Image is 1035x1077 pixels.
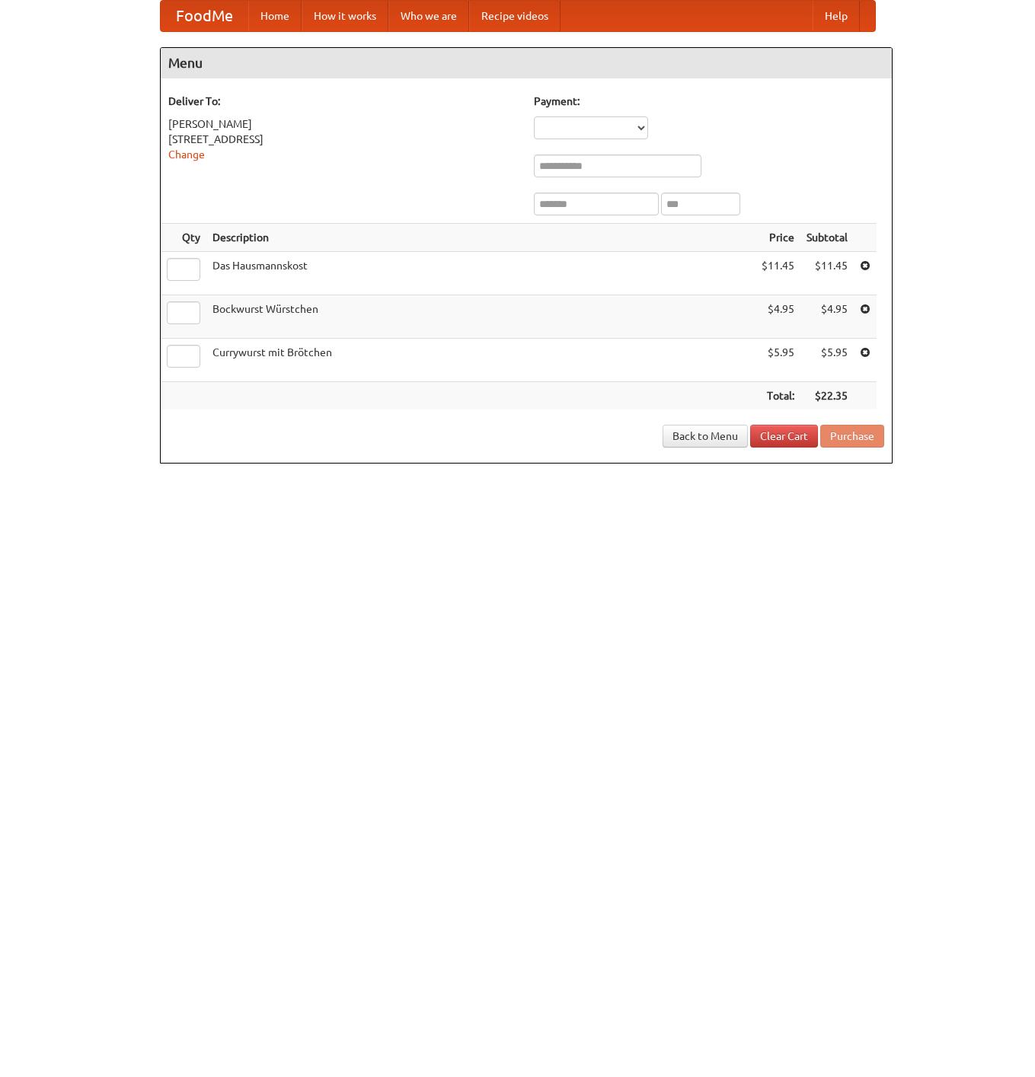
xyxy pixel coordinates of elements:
[302,1,388,31] a: How it works
[206,252,755,295] td: Das Hausmannskost
[800,295,854,339] td: $4.95
[168,148,205,161] a: Change
[388,1,469,31] a: Who we are
[800,339,854,382] td: $5.95
[168,116,519,132] div: [PERSON_NAME]
[168,132,519,147] div: [STREET_ADDRESS]
[206,224,755,252] th: Description
[161,1,248,31] a: FoodMe
[755,252,800,295] td: $11.45
[800,252,854,295] td: $11.45
[161,224,206,252] th: Qty
[168,94,519,109] h5: Deliver To:
[820,425,884,448] button: Purchase
[813,1,860,31] a: Help
[755,224,800,252] th: Price
[206,339,755,382] td: Currywurst mit Brötchen
[800,382,854,410] th: $22.35
[750,425,818,448] a: Clear Cart
[469,1,561,31] a: Recipe videos
[248,1,302,31] a: Home
[755,339,800,382] td: $5.95
[206,295,755,339] td: Bockwurst Würstchen
[534,94,884,109] h5: Payment:
[800,224,854,252] th: Subtotal
[663,425,748,448] a: Back to Menu
[161,48,892,78] h4: Menu
[755,295,800,339] td: $4.95
[755,382,800,410] th: Total:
